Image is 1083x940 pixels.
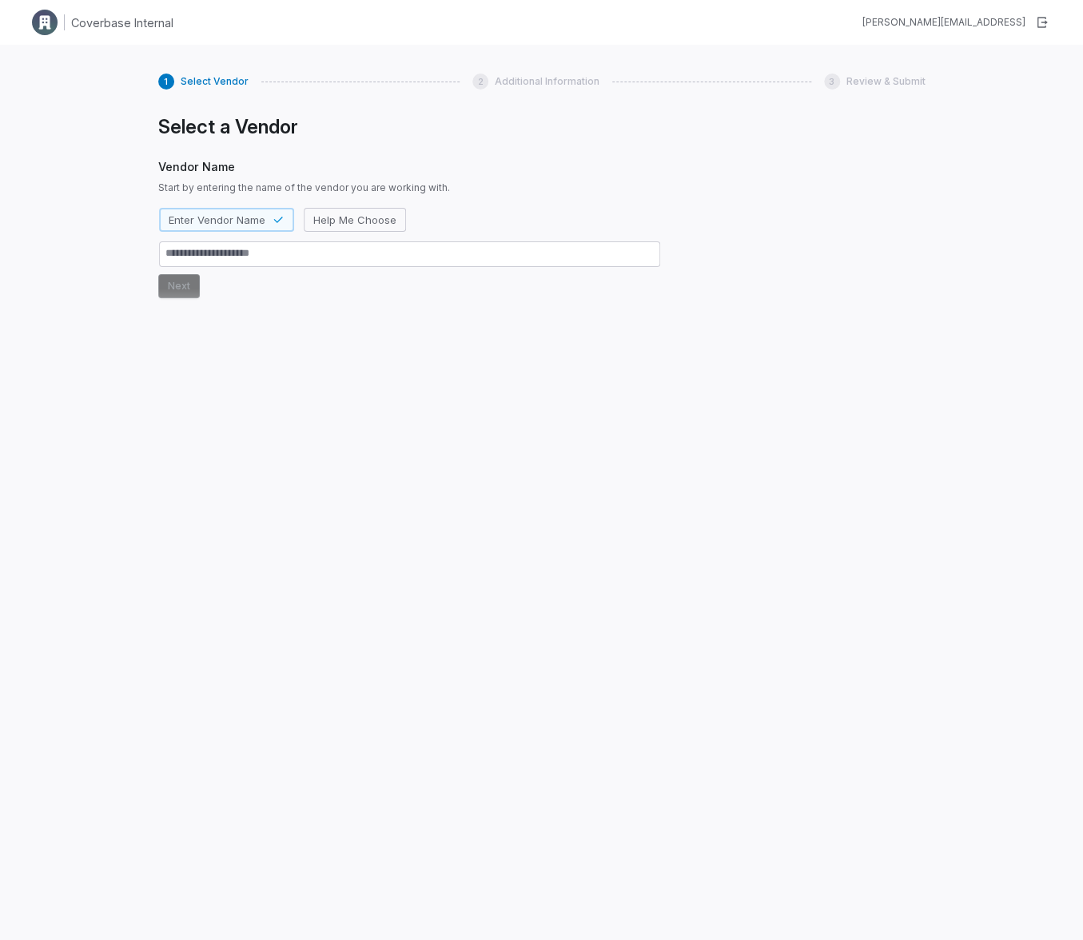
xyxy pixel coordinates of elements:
span: Start by entering the name of the vendor you are working with. [158,181,661,194]
span: Additional Information [495,75,599,88]
button: Help Me Choose [304,208,406,232]
span: Help Me Choose [313,213,396,227]
div: 3 [824,74,840,90]
button: Enter Vendor Name [159,208,294,232]
img: Clerk Logo [32,10,58,35]
span: Enter Vendor Name [169,213,265,227]
span: Select Vendor [181,75,249,88]
h1: Select a Vendor [158,115,661,139]
div: [PERSON_NAME][EMAIL_ADDRESS] [862,16,1025,29]
div: 2 [472,74,488,90]
span: Vendor Name [158,158,661,175]
div: 1 [158,74,174,90]
span: Review & Submit [846,75,926,88]
h1: Coverbase Internal [71,14,173,31]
